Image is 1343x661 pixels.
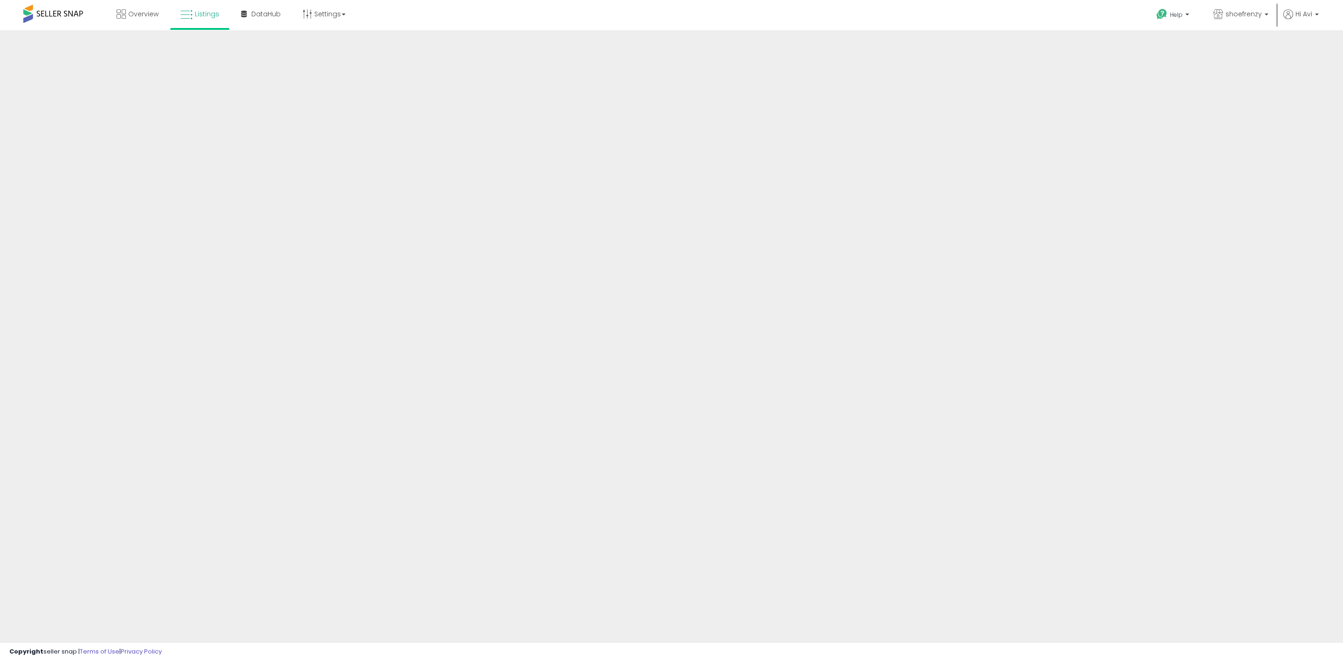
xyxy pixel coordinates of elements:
[128,9,159,19] span: Overview
[195,9,219,19] span: Listings
[1156,8,1168,20] i: Get Help
[1225,9,1262,19] span: shoefrenzy
[1170,11,1183,19] span: Help
[1149,1,1198,30] a: Help
[251,9,281,19] span: DataHub
[1295,9,1312,19] span: Hi Avi
[1283,9,1319,30] a: Hi Avi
